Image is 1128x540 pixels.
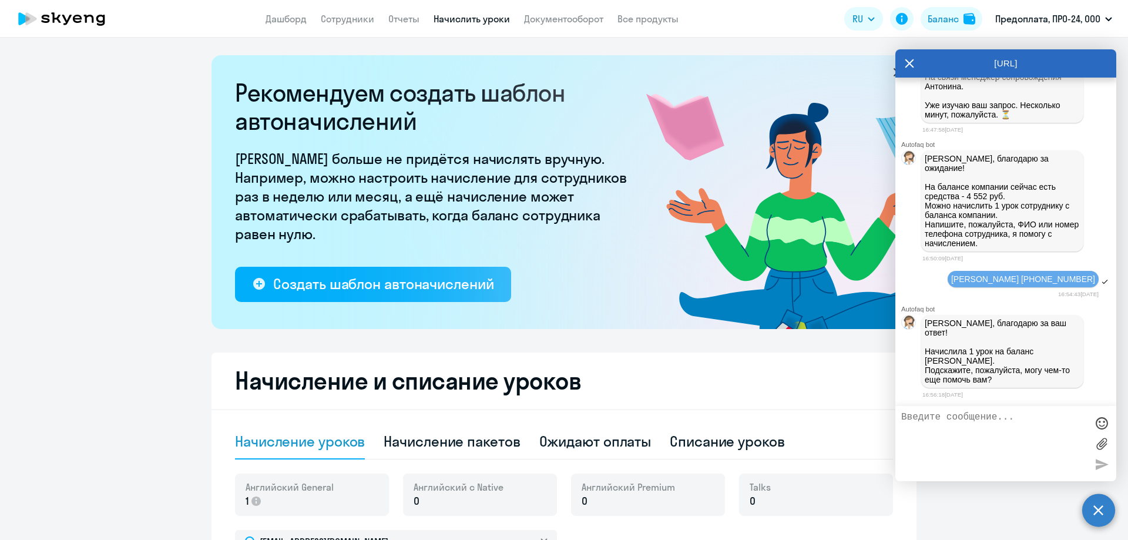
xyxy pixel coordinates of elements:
span: [PERSON_NAME] [PHONE_NUMBER] [951,274,1095,284]
div: Начисление уроков [235,432,365,451]
span: Английский Premium [582,481,675,494]
span: 0 [414,494,419,509]
a: Дашборд [266,13,307,25]
span: Английский General [246,481,334,494]
div: Начисление пакетов [384,432,520,451]
div: Autofaq bot [901,306,1116,313]
span: 0 [750,494,756,509]
span: RU [852,12,863,26]
div: Списание уроков [670,432,785,451]
time: 16:47:58[DATE] [922,126,963,133]
span: 0 [582,494,587,509]
button: RU [844,7,883,31]
span: Talks [750,481,771,494]
img: bot avatar [902,316,916,333]
a: Сотрудники [321,13,374,25]
p: Предоплата, ПРО-24, ООО [995,12,1100,26]
button: Предоплата, ПРО-24, ООО [989,5,1118,33]
a: Начислить уроки [434,13,510,25]
img: balance [963,13,975,25]
img: bot avatar [902,151,916,168]
span: 1 [246,494,249,509]
a: Документооборот [524,13,603,25]
span: Английский с Native [414,481,503,494]
p: [PERSON_NAME] больше не придётся начислять вручную. Например, можно настроить начисление для сотр... [235,149,634,243]
button: Балансbalance [921,7,982,31]
p: [PERSON_NAME], благодарю за ваш ответ! Начислила 1 урок на баланс [PERSON_NAME]. Подскажите, пожа... [925,318,1080,384]
div: Ожидают оплаты [539,432,652,451]
p: [PERSON_NAME], благодарю за ожидание! На балансе компании сейчас есть средства - 4 552 руб. Можно... [925,154,1080,248]
time: 16:54:43[DATE] [1058,291,1099,297]
h2: Рекомендуем создать шаблон автоначислений [235,79,634,135]
div: Создать шаблон автоначислений [273,274,493,293]
div: Баланс [928,12,959,26]
time: 16:50:09[DATE] [922,255,963,261]
div: Autofaq bot [901,141,1116,148]
label: Лимит 10 файлов [1093,435,1110,452]
time: 16:56:18[DATE] [922,391,963,398]
button: Создать шаблон автоначислений [235,267,511,302]
a: Отчеты [388,13,419,25]
h2: Начисление и списание уроков [235,367,893,395]
p: Здравствуйте, [PERSON_NAME]! 👋 ﻿На связи менеджер сопровождения Антонина. Уже изучаю ваш запрос. ... [925,63,1080,119]
a: Все продукты [617,13,679,25]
